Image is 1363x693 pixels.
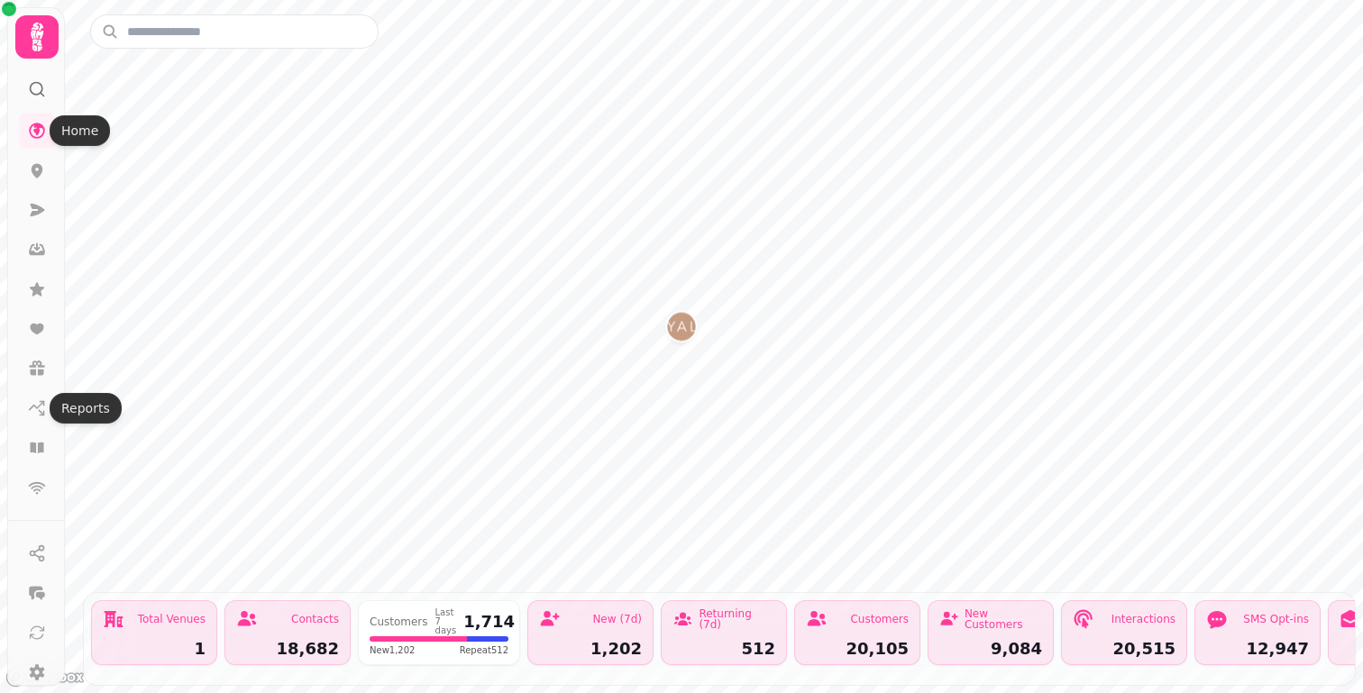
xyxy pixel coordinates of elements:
[50,393,122,424] div: Reports
[965,608,1042,630] div: New Customers
[460,643,508,657] span: Repeat 512
[667,313,696,342] button: Royal Nawaab Pyramid
[236,641,339,657] div: 18,682
[539,641,642,657] div: 1,202
[939,641,1042,657] div: 9,084
[1111,614,1175,625] div: Interactions
[667,313,696,347] div: Map marker
[291,614,339,625] div: Contacts
[370,643,415,657] span: New 1,202
[103,641,206,657] div: 1
[850,614,909,625] div: Customers
[699,608,775,630] div: Returning (7d)
[1243,614,1309,625] div: SMS Opt-ins
[5,667,85,688] a: Mapbox logo
[1206,641,1309,657] div: 12,947
[463,614,515,630] div: 1,714
[435,608,457,635] div: Last 7 days
[1073,641,1175,657] div: 20,515
[672,641,775,657] div: 512
[50,115,110,146] div: Home
[806,641,909,657] div: 20,105
[138,614,206,625] div: Total Venues
[592,614,642,625] div: New (7d)
[370,616,428,627] div: Customers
